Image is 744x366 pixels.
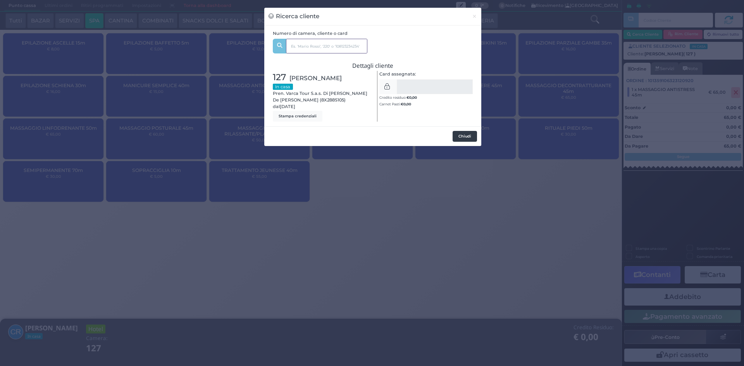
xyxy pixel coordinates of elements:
b: € [406,95,417,100]
input: Es. 'Mario Rossi', '220' o '108123234234' [286,39,367,53]
button: Stampa credenziali [273,111,322,122]
h3: Dettagli cliente [273,62,473,69]
div: Pren. Varca Tour S.a.s. Di [PERSON_NAME] De [PERSON_NAME] (8X288S105) dal [269,71,373,122]
h3: Ricerca cliente [269,12,319,21]
small: Credito residuo: [379,95,417,100]
span: × [472,12,477,21]
button: Chiudi [468,8,481,25]
b: € [401,102,411,106]
label: Numero di camera, cliente o card [273,30,348,37]
span: 127 [273,71,286,84]
span: 0,00 [403,101,411,107]
span: [DATE] [280,103,295,110]
span: [PERSON_NAME] [289,74,342,82]
small: Carnet Pasti: [379,102,411,106]
label: Card assegnata: [379,71,416,77]
button: Chiudi [453,131,477,142]
small: In casa [273,84,293,90]
span: 0,00 [409,95,417,100]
